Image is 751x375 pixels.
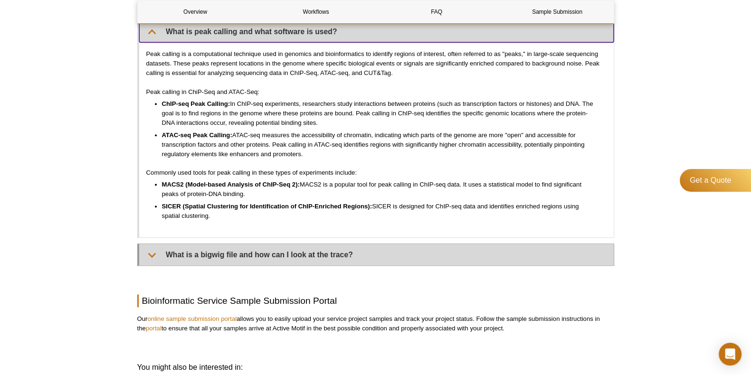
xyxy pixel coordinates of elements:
[137,294,614,307] h2: Bioinformatic Service Sample Submission Portal
[680,169,751,192] a: Get a Quote
[146,49,607,78] p: Peak calling is a computational technique used in genomics and bioinformatics to identify regions...
[379,0,494,23] a: FAQ
[162,181,300,188] strong: MACS2 (Model-based Analysis of ChIP-Seq 2):
[146,325,162,332] a: portal
[137,314,614,333] p: Our allows you to easily upload your service project samples and track your project status. Follo...
[162,202,597,221] li: SICER is designed for ChIP-seq data and identifies enriched regions using spatial clustering.
[162,131,232,139] strong: ATAC-seq Peak Calling:
[146,87,607,97] p: Peak calling in ChiP-Seq and ATAC-Seq:
[258,0,374,23] a: Workflows
[719,343,741,366] div: Open Intercom Messenger
[162,180,597,199] li: MACS2 is a popular tool for peak calling in ChIP-seq data. It uses a statistical model to find si...
[147,315,237,322] a: online sample submission portal
[137,362,614,373] h3: You might also be interested in:
[162,99,597,128] li: In ChIP-seq experiments, researchers study interactions between proteins (such as transcription f...
[162,100,230,107] strong: ChIP-seq Peak Calling:
[139,244,614,265] summary: What is a bigwig file and how can I look at the trace?
[162,131,597,159] li: ATAC-seq measures the accessibility of chromatin, indicating which parts of the genome are more "...
[162,203,372,210] strong: SICER (Spatial Clustering for Identification of ChIP-Enriched Regions):
[138,0,253,23] a: Overview
[139,21,614,42] summary: What is peak calling and what software is used?
[500,0,615,23] a: Sample Submission
[146,168,607,178] p: Commonly used tools for peak calling in these types of experiments include:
